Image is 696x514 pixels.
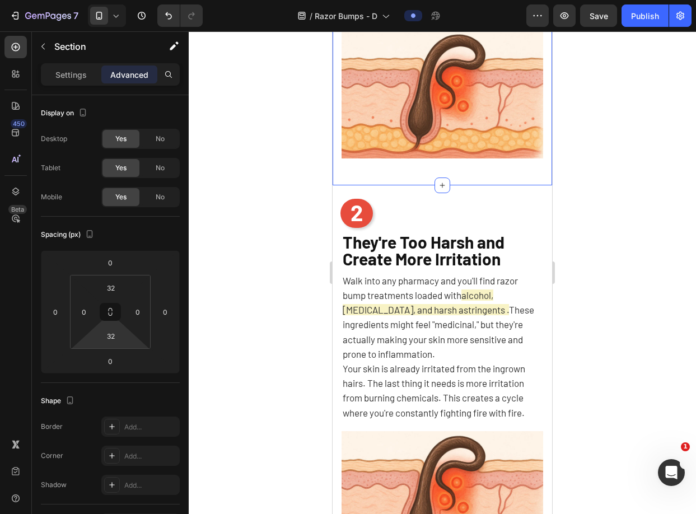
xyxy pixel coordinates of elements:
p: Advanced [110,69,148,81]
span: They're Too Harsh and Create More Irritation [10,200,172,237]
div: Beta [8,205,27,214]
div: 450 [11,119,27,128]
p: 7 [73,9,78,22]
div: Shadow [41,480,67,490]
input: 0px [129,303,146,320]
input: 0 [157,303,174,320]
button: Publish [622,4,669,27]
div: Spacing (px) [41,227,96,242]
span: 1 [681,442,690,451]
div: Add... [124,422,177,432]
input: 0px [76,303,92,320]
div: Shape [41,394,77,409]
input: 0 [47,303,64,320]
span: Yes [115,134,127,144]
div: Display on [41,106,90,121]
div: Border [41,422,63,432]
p: Section [54,40,146,53]
button: 7 [4,4,83,27]
span: Yes [115,192,127,202]
span: Walk into any pharmacy and you'll find razor bump treatments loaded with [10,244,185,269]
span: No [156,192,165,202]
span: Yes [115,163,127,173]
input: 0 [99,254,122,271]
div: Corner [41,451,63,461]
span: Save [590,11,608,21]
div: Publish [631,10,659,22]
span: Razor Bumps - D [315,10,377,22]
input: 2xl [100,279,122,296]
div: Add... [124,451,177,461]
input: 0 [99,353,122,370]
iframe: Design area [333,31,552,514]
div: Desktop [41,134,67,144]
span: No [156,134,165,144]
button: Save [580,4,617,27]
div: Mobile [41,192,62,202]
div: Add... [124,480,177,490]
iframe: Intercom live chat [658,459,685,486]
span: These ingredients might feel "medicinal," but they're actually making your skin more sensitive an... [10,273,202,328]
span: No [156,163,165,173]
span: 2 [18,167,30,194]
input: 2xl [100,328,122,344]
div: Tablet [41,163,60,173]
div: Undo/Redo [157,4,203,27]
p: Settings [55,69,87,81]
span: / [310,10,312,22]
span: Your skin is already irritated from the ingrown hairs. The last thing it needs is more irritation... [10,331,193,387]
